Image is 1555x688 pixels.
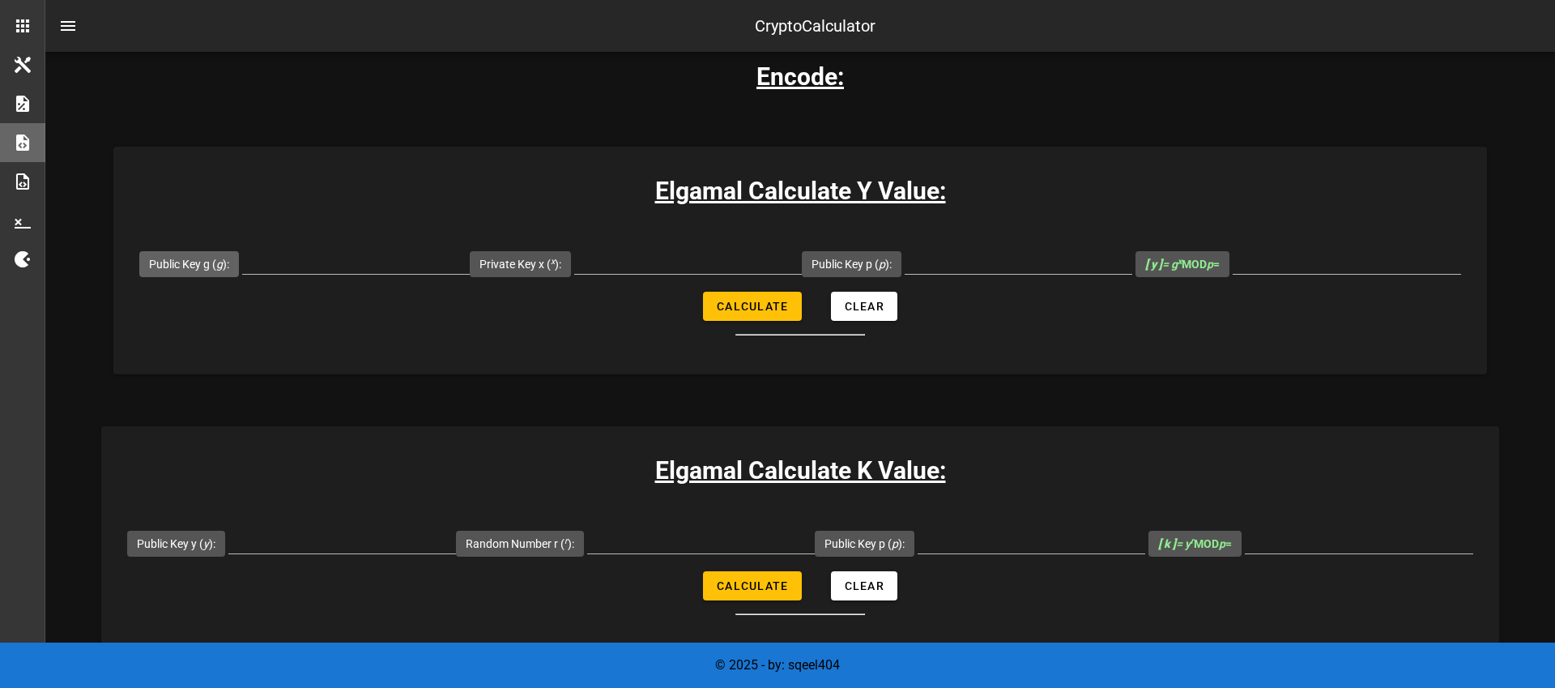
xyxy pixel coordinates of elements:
i: = y [1158,537,1194,550]
span: Calculate [716,300,788,313]
sup: x [551,256,555,267]
button: Clear [831,292,897,321]
b: [ y ] [1145,258,1162,271]
span: Calculate [716,579,788,592]
label: Private Key x ( ): [479,256,561,272]
sup: r [564,536,568,546]
label: Public Key p ( ): [824,536,905,552]
i: p [892,537,898,550]
b: [ k ] [1158,537,1176,550]
i: p [1219,537,1225,550]
h3: Elgamal Calculate K Value: [101,452,1499,489]
span: Clear [844,579,884,592]
span: MOD = [1158,537,1232,550]
sup: r [1191,536,1194,546]
i: = g [1145,258,1182,271]
span: © 2025 - by: sqeel404 [715,657,840,673]
i: p [1207,258,1213,271]
sup: x [1178,256,1182,267]
span: MOD = [1145,258,1220,271]
span: Clear [844,300,884,313]
div: CryptoCalculator [755,14,875,38]
button: nav-menu-toggle [49,6,87,45]
i: g [216,258,223,271]
label: Public Key g ( ): [149,256,229,272]
i: y [203,537,209,550]
label: Public Key y ( ): [137,536,215,552]
i: p [879,258,885,271]
button: Calculate [703,571,801,600]
button: Clear [831,571,897,600]
h3: Elgamal Calculate Y Value: [113,173,1487,209]
h3: Encode: [756,58,844,95]
label: Random Number r ( ): [466,536,574,552]
button: Calculate [703,292,801,321]
label: Public Key p ( ): [812,256,892,272]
